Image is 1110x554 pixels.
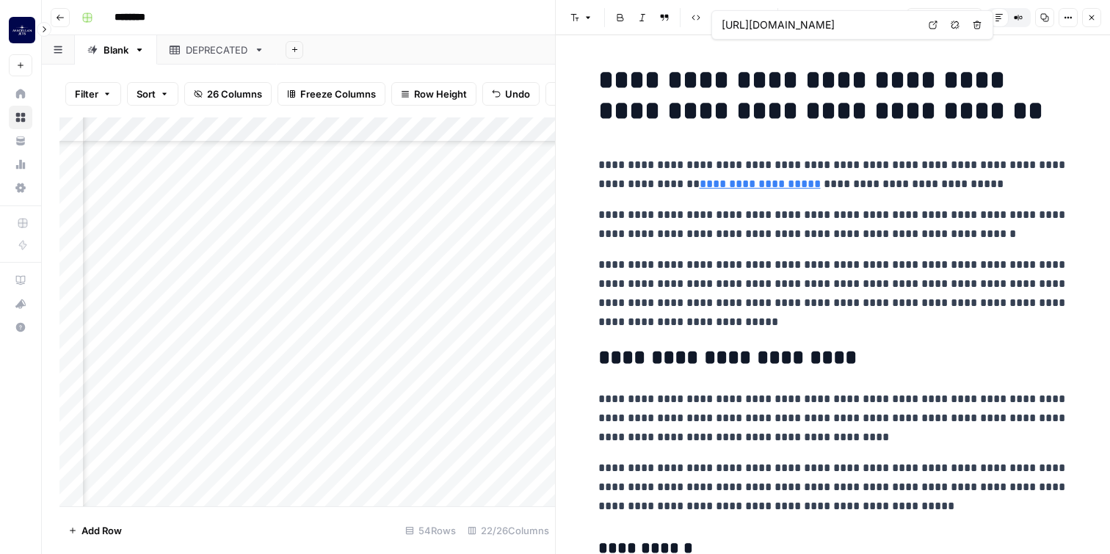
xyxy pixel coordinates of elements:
[207,87,262,101] span: 26 Columns
[186,43,248,57] div: DEPRECATED
[482,82,540,106] button: Undo
[9,153,32,176] a: Usage
[505,87,530,101] span: Undo
[104,43,128,57] div: Blank
[127,82,178,106] button: Sort
[9,82,32,106] a: Home
[907,8,982,27] button: 1,256 words
[277,82,385,106] button: Freeze Columns
[59,519,131,542] button: Add Row
[10,293,32,315] div: What's new?
[9,106,32,129] a: Browse
[9,292,32,316] button: What's new?
[9,129,32,153] a: Your Data
[137,87,156,101] span: Sort
[300,87,376,101] span: Freeze Columns
[65,82,121,106] button: Filter
[9,12,32,48] button: Workspace: Magellan Jets
[462,519,555,542] div: 22/26 Columns
[157,35,277,65] a: DEPRECATED
[414,87,467,101] span: Row Height
[75,35,157,65] a: Blank
[184,82,272,106] button: 26 Columns
[9,316,32,339] button: Help + Support
[75,87,98,101] span: Filter
[9,176,32,200] a: Settings
[399,519,462,542] div: 54 Rows
[9,269,32,292] a: AirOps Academy
[9,17,35,43] img: Magellan Jets Logo
[391,82,476,106] button: Row Height
[81,523,122,538] span: Add Row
